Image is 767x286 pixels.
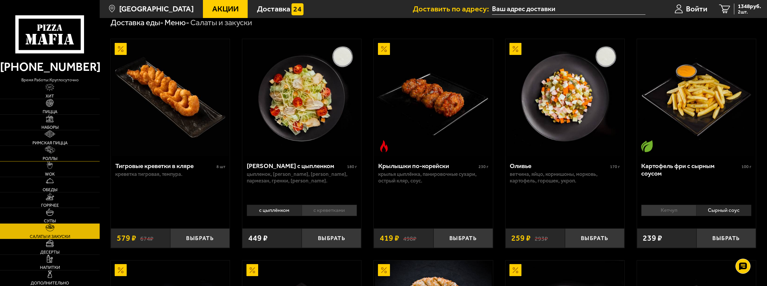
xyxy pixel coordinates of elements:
[248,234,268,242] span: 449 ₽
[641,205,696,216] li: Кетчуп
[30,235,70,239] span: Салаты и закуски
[506,39,624,156] img: Оливье
[32,141,68,145] span: Римская пицца
[378,162,477,170] div: Крылышки по-корейски
[696,228,756,248] button: Выбрать
[41,125,59,130] span: Наборы
[380,234,399,242] span: 419 ₽
[738,10,761,14] span: 2 шт.
[378,171,488,184] p: крылья цыплёнка, панировочные сухари, острый кляр, соус.
[216,164,225,169] span: 8 шт
[643,234,662,242] span: 239 ₽
[43,110,57,114] span: Пицца
[378,140,390,152] img: Острое блюдо
[610,164,620,169] span: 170 г
[190,17,252,28] div: Салаты и закуски
[433,228,493,248] button: Выбрать
[686,5,707,13] span: Войти
[509,264,521,276] img: Акционный
[111,39,230,156] a: АкционныйТигровые креветки в кляре
[115,162,215,170] div: Тигровые креветки в кляре
[46,94,54,98] span: Хит
[378,264,390,276] img: Акционный
[247,171,357,184] p: цыпленок, [PERSON_NAME], [PERSON_NAME], пармезан, гренки, [PERSON_NAME].
[509,43,521,55] img: Акционный
[40,250,59,254] span: Десерты
[44,219,56,223] span: Супы
[374,39,493,156] a: АкционныйОстрое блюдоКрылышки по-корейски
[115,264,127,276] img: Акционный
[246,264,258,276] img: Акционный
[510,171,620,184] p: ветчина, яйцо, корнишоны, морковь, картофель, горошек, укроп.
[492,4,645,15] input: Ваш адрес доставки
[31,281,69,285] span: Дополнительно
[43,188,57,192] span: Обеды
[247,205,302,216] li: с цыплёнком
[565,228,624,248] button: Выбрать
[242,202,361,222] div: 0
[638,39,755,156] img: Картофель фри с сырным соусом
[741,164,751,169] span: 100 г
[119,5,194,13] span: [GEOGRAPHIC_DATA]
[506,39,624,156] a: АкционныйОливье
[170,228,230,248] button: Выбрать
[40,266,60,270] span: Напитки
[243,39,360,156] img: Салат Цезарь с цыпленком
[347,164,357,169] span: 180 г
[247,162,346,170] div: [PERSON_NAME] с цыпленком
[637,202,756,222] div: 0
[413,5,492,13] span: Доставить по адресу:
[637,39,756,156] a: Вегетарианское блюдоКартофель фри с сырным соусом
[378,43,390,55] img: Акционный
[41,203,59,208] span: Горячее
[510,162,608,170] div: Оливье
[302,205,357,216] li: с креветками
[738,4,761,9] span: 1348 руб.
[45,172,55,176] span: WOK
[43,157,57,161] span: Роллы
[110,18,164,27] a: Доставка еды-
[117,234,136,242] span: 579 ₽
[479,164,488,169] span: 230 г
[257,5,290,13] span: Доставка
[302,228,361,248] button: Выбрать
[115,171,225,177] p: креветка тигровая, темпура.
[511,234,531,242] span: 259 ₽
[403,234,416,242] s: 498 ₽
[112,39,229,156] img: Тигровые креветки в кляре
[641,140,653,152] img: Вегетарианское блюдо
[212,5,239,13] span: Акции
[535,234,548,242] s: 293 ₽
[165,18,189,27] a: Меню-
[291,3,303,15] img: 15daf4d41897b9f0e9f617042186c801.svg
[375,39,492,156] img: Крылышки по-корейски
[140,234,153,242] s: 674 ₽
[641,162,740,177] div: Картофель фри с сырным соусом
[696,205,751,216] li: Сырный соус
[115,43,127,55] img: Акционный
[242,39,361,156] a: Салат Цезарь с цыпленком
